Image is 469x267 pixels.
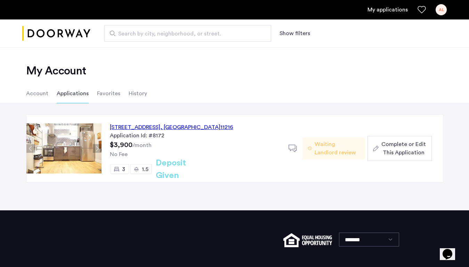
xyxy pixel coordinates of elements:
span: 3 [122,167,125,172]
span: Search by city, neighborhood, or street. [118,30,252,38]
div: AL [436,4,447,15]
span: No Fee [110,152,128,157]
a: My application [367,6,408,14]
h2: My Account [26,64,443,78]
span: Complete or Edit This Application [381,140,426,157]
img: Apartment photo [26,123,102,173]
span: 1.5 [142,167,148,172]
h2: Deposit Given [156,157,211,182]
li: History [129,84,147,103]
button: button [367,136,431,161]
iframe: chat widget [440,239,462,260]
span: , [GEOGRAPHIC_DATA] [160,124,220,130]
li: Account [26,84,48,103]
li: Applications [57,84,89,103]
li: Favorites [97,84,120,103]
img: logo [22,21,90,47]
input: Apartment Search [104,25,271,42]
button: Show or hide filters [280,29,310,38]
span: $3,900 [110,141,132,148]
span: Waiting Landlord review [315,140,359,157]
div: Application Id: #8172 [110,131,280,140]
button: Previous apartment [26,144,35,153]
img: equal-housing.png [283,233,332,247]
a: Cazamio logo [22,21,90,47]
button: Next apartment [93,144,102,153]
sub: /month [132,143,152,148]
select: Language select [339,233,399,246]
div: [STREET_ADDRESS] 11216 [110,123,233,131]
a: Favorites [418,6,426,14]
